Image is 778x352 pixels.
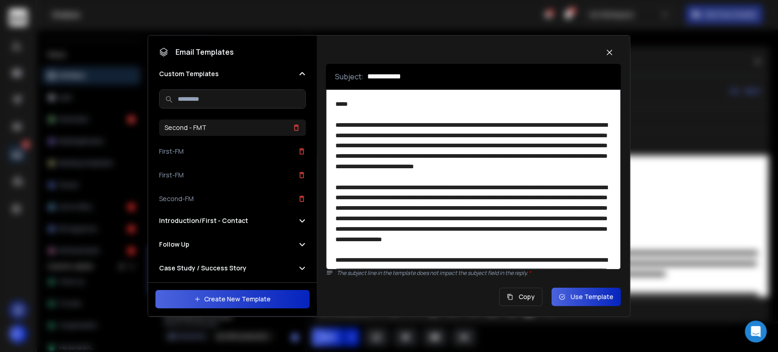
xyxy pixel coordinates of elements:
[155,290,309,308] button: Create New Template
[551,288,621,306] button: Use Template
[745,321,767,342] div: Open Intercom Messenger
[335,71,364,82] p: Subject:
[499,288,542,306] button: Copy
[515,269,531,277] span: reply.
[337,269,621,277] p: The subject line in the template does not impact the subject field in the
